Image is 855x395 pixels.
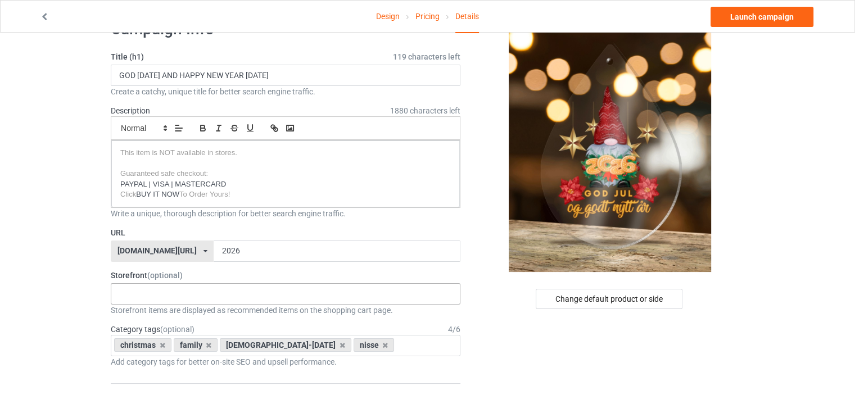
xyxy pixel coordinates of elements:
span: 1880 characters left [390,105,460,116]
div: christmas [114,338,171,352]
span: (optional) [160,325,194,334]
a: Launch campaign [711,7,813,27]
div: Details [455,1,479,33]
div: 4 / 6 [448,324,460,335]
a: Pricing [415,1,440,32]
span: 119 characters left [393,51,460,62]
div: Write a unique, thorough description for better search engine traffic. [111,208,460,219]
div: Create a catchy, unique title for better search engine traffic. [111,86,460,97]
div: [DOMAIN_NAME][URL] [117,247,197,255]
span: This item is NOT available in stores. [120,148,237,157]
p: BUY IT NOW [120,189,451,200]
label: Category tags [111,324,194,335]
div: Storefront items are displayed as recommended items on the shopping cart page. [111,305,460,316]
label: Title (h1) [111,51,460,62]
label: Description [111,106,150,115]
div: Change default product or side [536,289,682,309]
span: To Order Yours! [179,190,230,198]
span: (optional) [147,271,183,280]
div: family [174,338,218,352]
a: Design [376,1,400,32]
span: Click [120,190,136,198]
div: nisse [354,338,395,352]
p: PAYPAL | VISA | MASTERCARD [120,179,451,190]
label: URL [111,227,460,238]
div: Add category tags for better on-site SEO and upsell performance. [111,356,460,367]
span: Guaranteed safe checkout: [120,169,208,178]
label: Storefront [111,270,460,281]
div: [DEMOGRAPHIC_DATA]-[DATE] [220,338,351,352]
